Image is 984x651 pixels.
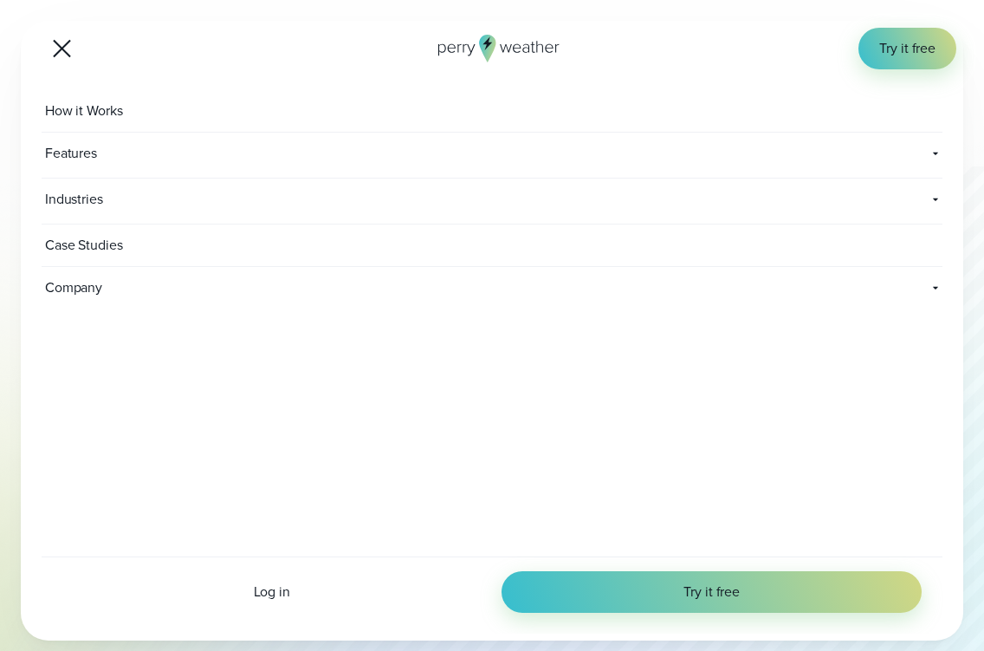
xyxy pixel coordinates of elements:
span: Features [42,133,334,174]
span: Industries [42,179,550,220]
a: Try it free [858,28,956,69]
span: Try it free [683,582,740,602]
span: Company [42,267,210,309]
span: Log in [254,582,290,602]
a: Try it free [502,571,922,613]
span: Try it free [879,38,935,59]
a: Log in [62,582,481,602]
a: Case Studies [42,225,942,267]
span: Case Studies [42,225,129,266]
a: How it Works [42,90,942,133]
span: How it Works [42,90,129,132]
